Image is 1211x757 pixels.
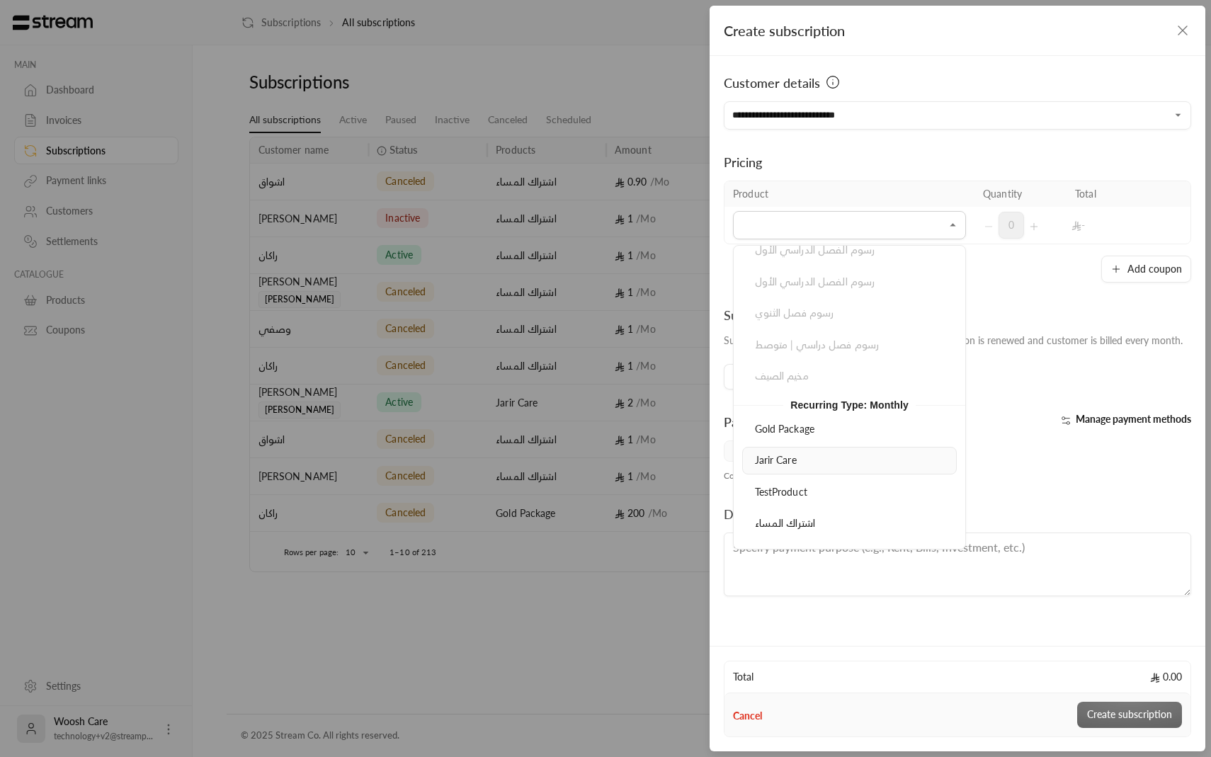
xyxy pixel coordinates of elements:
span: TestProduct [755,486,807,498]
button: Close [945,217,962,234]
button: Cancel [733,709,762,723]
span: Payment methods [724,414,827,430]
span: Recurring Type: Monthly [783,397,916,414]
span: Create subscription [724,22,845,39]
span: Jarir Care [755,454,797,466]
span: 0.00 [1150,670,1182,684]
span: Card [724,440,763,462]
span: اشتراك المساء [755,517,816,529]
th: Quantity [974,181,1067,207]
span: اشتراك صباحي [755,549,819,561]
div: Pricing [724,152,1191,172]
span: 0 [999,212,1024,239]
button: Add coupon [1101,256,1191,283]
div: Subscription starts on and . Subscription is renewed and customer is billed every month. [724,334,1183,348]
div: Coupons are excluded from installments. [717,470,1198,482]
th: Product [724,181,974,207]
div: Description (optional) [724,504,845,524]
span: Customer details [724,73,820,93]
th: Total [1067,181,1159,207]
table: Selected Products [724,181,1191,244]
td: - [1067,207,1159,244]
span: Gold Package [755,423,814,435]
button: Open [1170,107,1187,124]
span: Manage payment methods [1076,413,1191,425]
div: Subscription duration [724,305,1183,325]
span: Total [733,670,754,684]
